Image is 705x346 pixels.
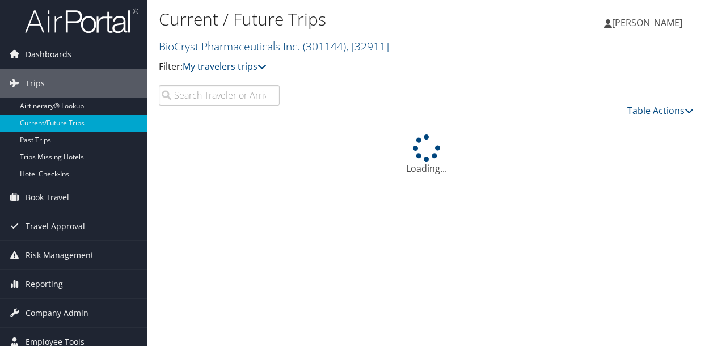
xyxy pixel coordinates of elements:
[26,40,71,69] span: Dashboards
[26,270,63,298] span: Reporting
[159,134,694,175] div: Loading...
[26,69,45,98] span: Trips
[159,85,280,106] input: Search Traveler or Arrival City
[26,241,94,269] span: Risk Management
[346,39,389,54] span: , [ 32911 ]
[159,7,516,31] h1: Current / Future Trips
[612,16,682,29] span: [PERSON_NAME]
[25,7,138,34] img: airportal-logo.png
[604,6,694,40] a: [PERSON_NAME]
[26,299,88,327] span: Company Admin
[303,39,346,54] span: ( 301144 )
[159,60,516,74] p: Filter:
[183,60,267,73] a: My travelers trips
[26,212,85,240] span: Travel Approval
[627,104,694,117] a: Table Actions
[26,183,69,212] span: Book Travel
[159,39,389,54] a: BioCryst Pharmaceuticals Inc.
